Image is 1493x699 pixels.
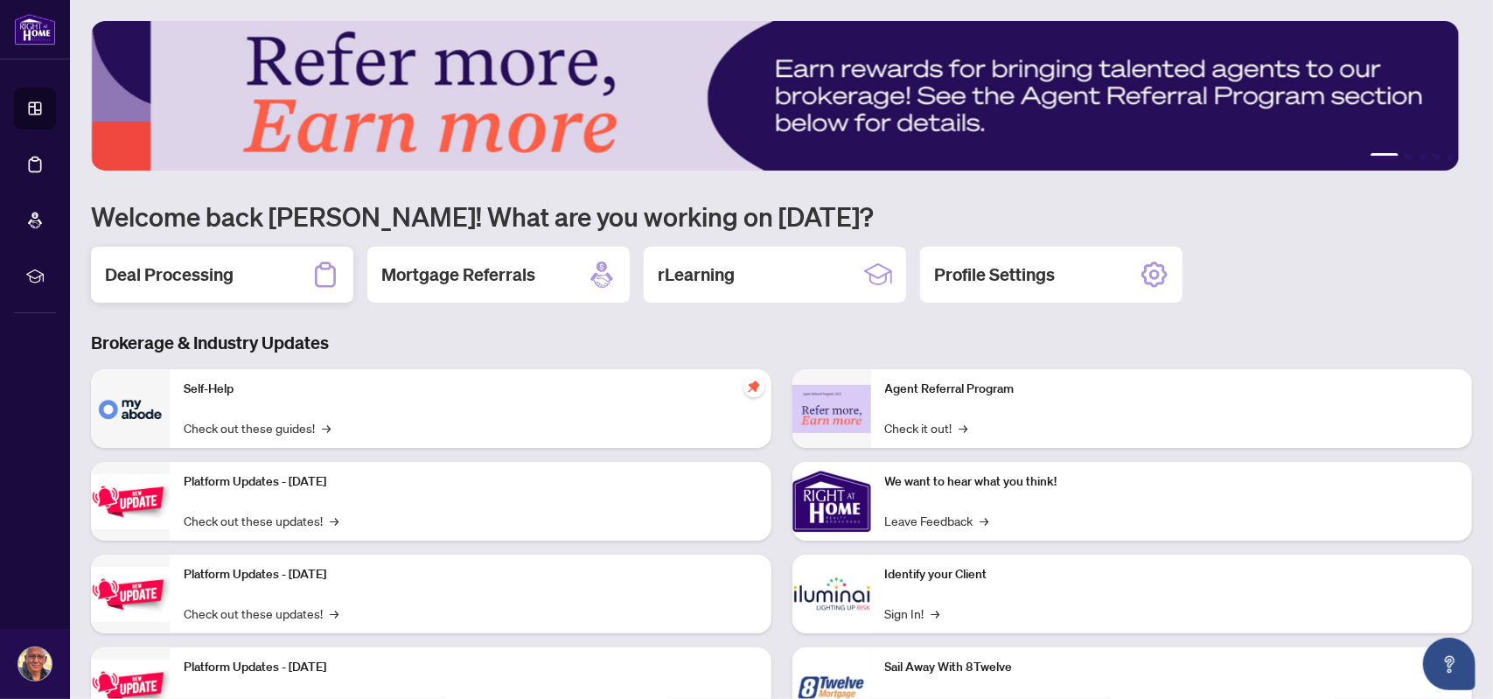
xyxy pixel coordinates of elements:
h1: Welcome back [PERSON_NAME]! What are you working on [DATE]? [91,199,1472,233]
img: Profile Icon [18,647,52,681]
button: 2 [1406,153,1413,160]
img: Self-Help [91,369,170,448]
h2: Mortgage Referrals [381,262,535,287]
a: Check out these updates!→ [184,511,338,530]
a: Check it out!→ [885,418,968,437]
button: Open asap [1423,638,1476,690]
button: 5 [1448,153,1455,160]
p: Platform Updates - [DATE] [184,472,757,492]
p: Self-Help [184,380,757,399]
p: We want to hear what you think! [885,472,1459,492]
img: Slide 0 [91,21,1459,171]
a: Sign In!→ [885,604,940,623]
span: → [931,604,940,623]
img: We want to hear what you think! [792,462,871,541]
p: Platform Updates - [DATE] [184,565,757,584]
img: Platform Updates - July 21, 2025 [91,474,170,529]
p: Identify your Client [885,565,1459,584]
button: 1 [1371,153,1399,160]
a: Leave Feedback→ [885,511,989,530]
p: Platform Updates - [DATE] [184,658,757,677]
img: Identify your Client [792,555,871,633]
h2: Profile Settings [934,262,1055,287]
button: 3 [1420,153,1427,160]
img: Agent Referral Program [792,385,871,433]
h2: Deal Processing [105,262,234,287]
a: Check out these updates!→ [184,604,338,623]
span: → [330,511,338,530]
span: → [330,604,338,623]
a: Check out these guides!→ [184,418,331,437]
img: Platform Updates - July 8, 2025 [91,567,170,622]
span: → [980,511,989,530]
h3: Brokerage & Industry Updates [91,331,1472,355]
span: pushpin [743,376,764,397]
p: Sail Away With 8Twelve [885,658,1459,677]
span: → [322,418,331,437]
img: logo [14,13,56,45]
button: 4 [1434,153,1441,160]
p: Agent Referral Program [885,380,1459,399]
span: → [959,418,968,437]
h2: rLearning [658,262,735,287]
